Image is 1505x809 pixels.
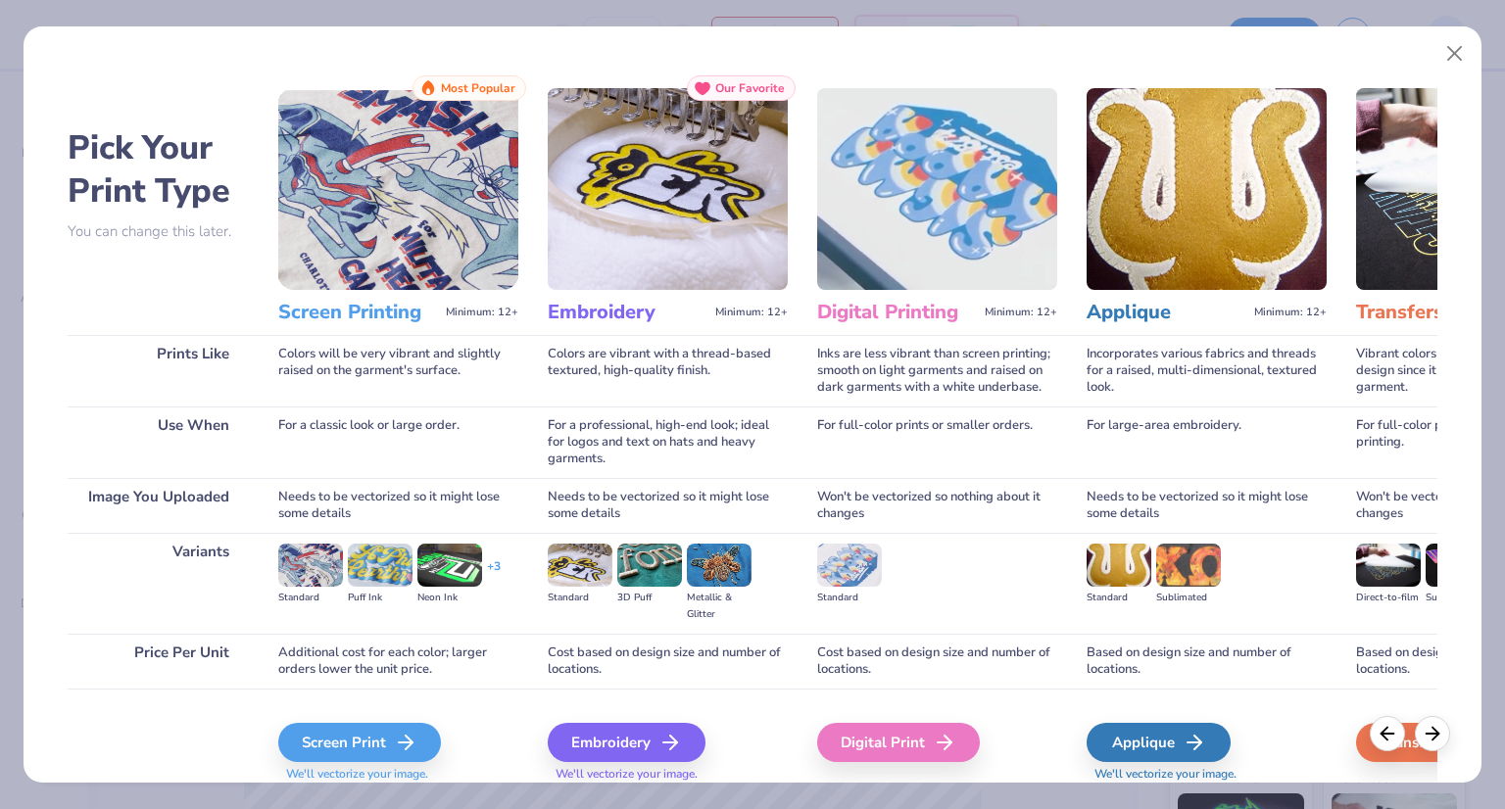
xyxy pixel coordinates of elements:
div: Variants [68,533,249,634]
div: Standard [278,590,343,606]
div: For a classic look or large order. [278,406,518,478]
img: Digital Printing [817,88,1057,290]
img: Standard [548,544,612,587]
div: For full-color prints or smaller orders. [817,406,1057,478]
img: Standard [1087,544,1151,587]
button: Close [1436,35,1474,72]
div: Based on design size and number of locations. [1087,634,1327,689]
span: Minimum: 12+ [446,306,518,319]
span: Most Popular [441,81,515,95]
img: Neon Ink [417,544,482,587]
div: Needs to be vectorized so it might lose some details [1087,478,1327,533]
h3: Applique [1087,300,1246,325]
img: Embroidery [548,88,788,290]
h3: Screen Printing [278,300,438,325]
div: Screen Print [278,723,441,762]
div: Standard [817,590,882,606]
div: Cost based on design size and number of locations. [817,634,1057,689]
div: Colors will be very vibrant and slightly raised on the garment's surface. [278,335,518,406]
div: Applique [1087,723,1231,762]
span: Our Favorite [715,81,785,95]
div: Standard [1087,590,1151,606]
div: Transfers [1356,723,1500,762]
div: Needs to be vectorized so it might lose some details [548,478,788,533]
div: Puff Ink [348,590,413,606]
img: Puff Ink [348,544,413,587]
img: Applique [1087,88,1327,290]
img: Standard [817,544,882,587]
h3: Embroidery [548,300,707,325]
div: + 3 [487,558,501,592]
img: Direct-to-film [1356,544,1421,587]
img: Sublimated [1156,544,1221,587]
div: Direct-to-film [1356,590,1421,606]
span: Minimum: 12+ [1254,306,1327,319]
span: We'll vectorize your image. [278,766,518,783]
div: For a professional, high-end look; ideal for logos and text on hats and heavy garments. [548,406,788,478]
div: Standard [548,590,612,606]
div: Incorporates various fabrics and threads for a raised, multi-dimensional, textured look. [1087,335,1327,406]
span: We'll vectorize your image. [548,766,788,783]
span: We'll vectorize your image. [1087,766,1327,783]
h2: Pick Your Print Type [68,126,249,213]
p: You can change this later. [68,223,249,240]
div: Supacolor [1426,590,1490,606]
div: Image You Uploaded [68,478,249,533]
div: Additional cost for each color; larger orders lower the unit price. [278,634,518,689]
div: Prints Like [68,335,249,406]
img: 3D Puff [617,544,682,587]
span: Minimum: 12+ [715,306,788,319]
div: Needs to be vectorized so it might lose some details [278,478,518,533]
img: Metallic & Glitter [687,544,752,587]
img: Screen Printing [278,88,518,290]
div: Won't be vectorized so nothing about it changes [817,478,1057,533]
h3: Digital Printing [817,300,977,325]
div: Price Per Unit [68,634,249,689]
div: Cost based on design size and number of locations. [548,634,788,689]
div: Neon Ink [417,590,482,606]
div: Sublimated [1156,590,1221,606]
img: Standard [278,544,343,587]
img: Supacolor [1426,544,1490,587]
div: Colors are vibrant with a thread-based textured, high-quality finish. [548,335,788,406]
span: Minimum: 12+ [985,306,1057,319]
div: Digital Print [817,723,980,762]
div: Use When [68,406,249,478]
div: Metallic & Glitter [687,590,752,623]
div: 3D Puff [617,590,682,606]
div: For large-area embroidery. [1087,406,1327,478]
div: Inks are less vibrant than screen printing; smooth on light garments and raised on dark garments ... [817,335,1057,406]
div: Embroidery [548,723,705,762]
